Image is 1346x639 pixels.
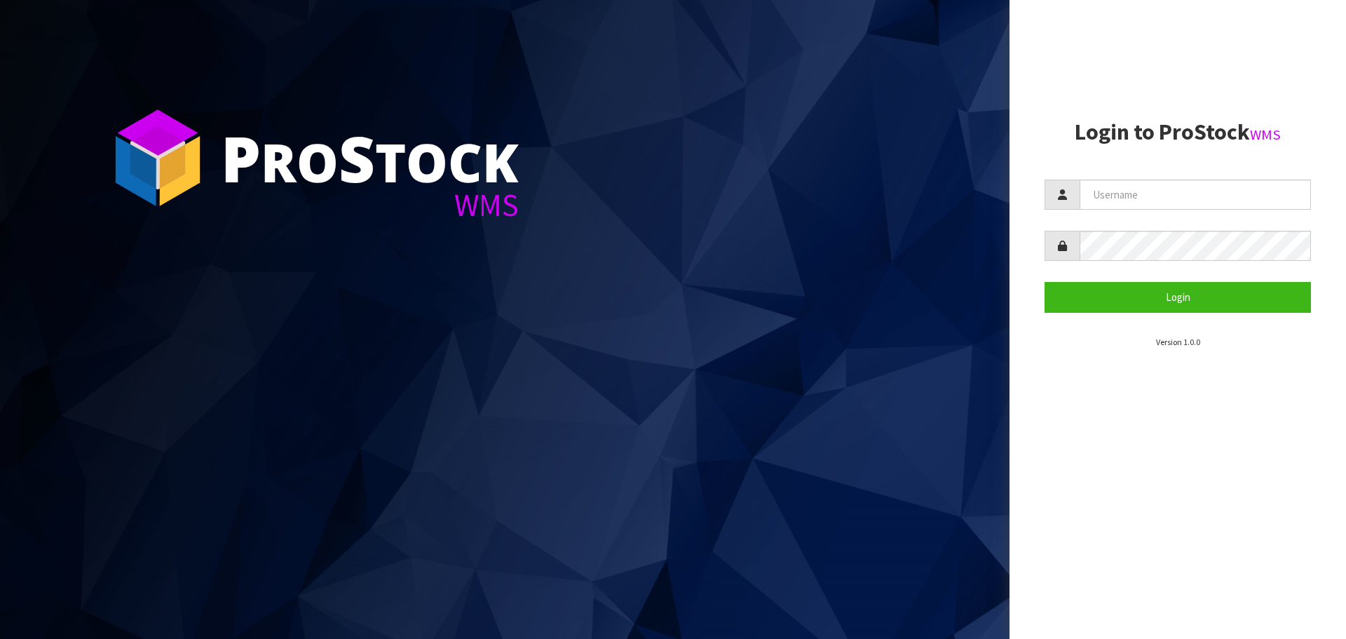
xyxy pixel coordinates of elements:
[1080,180,1311,210] input: Username
[221,189,519,221] div: WMS
[1045,282,1311,312] button: Login
[105,105,210,210] img: ProStock Cube
[221,115,261,201] span: P
[1045,120,1311,144] h2: Login to ProStock
[221,126,519,189] div: ro tock
[339,115,375,201] span: S
[1156,337,1200,347] small: Version 1.0.0
[1250,126,1281,144] small: WMS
